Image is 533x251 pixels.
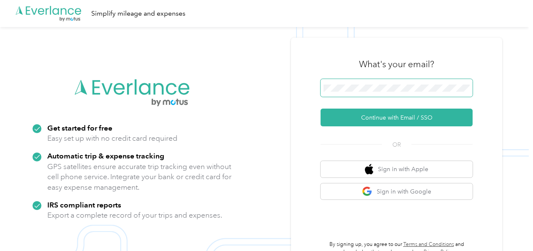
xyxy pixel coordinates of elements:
[382,140,411,149] span: OR
[321,183,473,200] button: google logoSign in with Google
[321,109,473,126] button: Continue with Email / SSO
[359,58,434,70] h3: What's your email?
[47,151,164,160] strong: Automatic trip & expense tracking
[47,133,177,144] p: Easy set up with no credit card required
[362,186,373,197] img: google logo
[47,200,121,209] strong: IRS compliant reports
[47,210,222,221] p: Export a complete record of your trips and expenses.
[47,161,232,193] p: GPS satellites ensure accurate trip tracking even without cell phone service. Integrate your bank...
[321,161,473,177] button: apple logoSign in with Apple
[91,8,185,19] div: Simplify mileage and expenses
[403,241,454,248] a: Terms and Conditions
[365,164,373,175] img: apple logo
[47,123,112,132] strong: Get started for free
